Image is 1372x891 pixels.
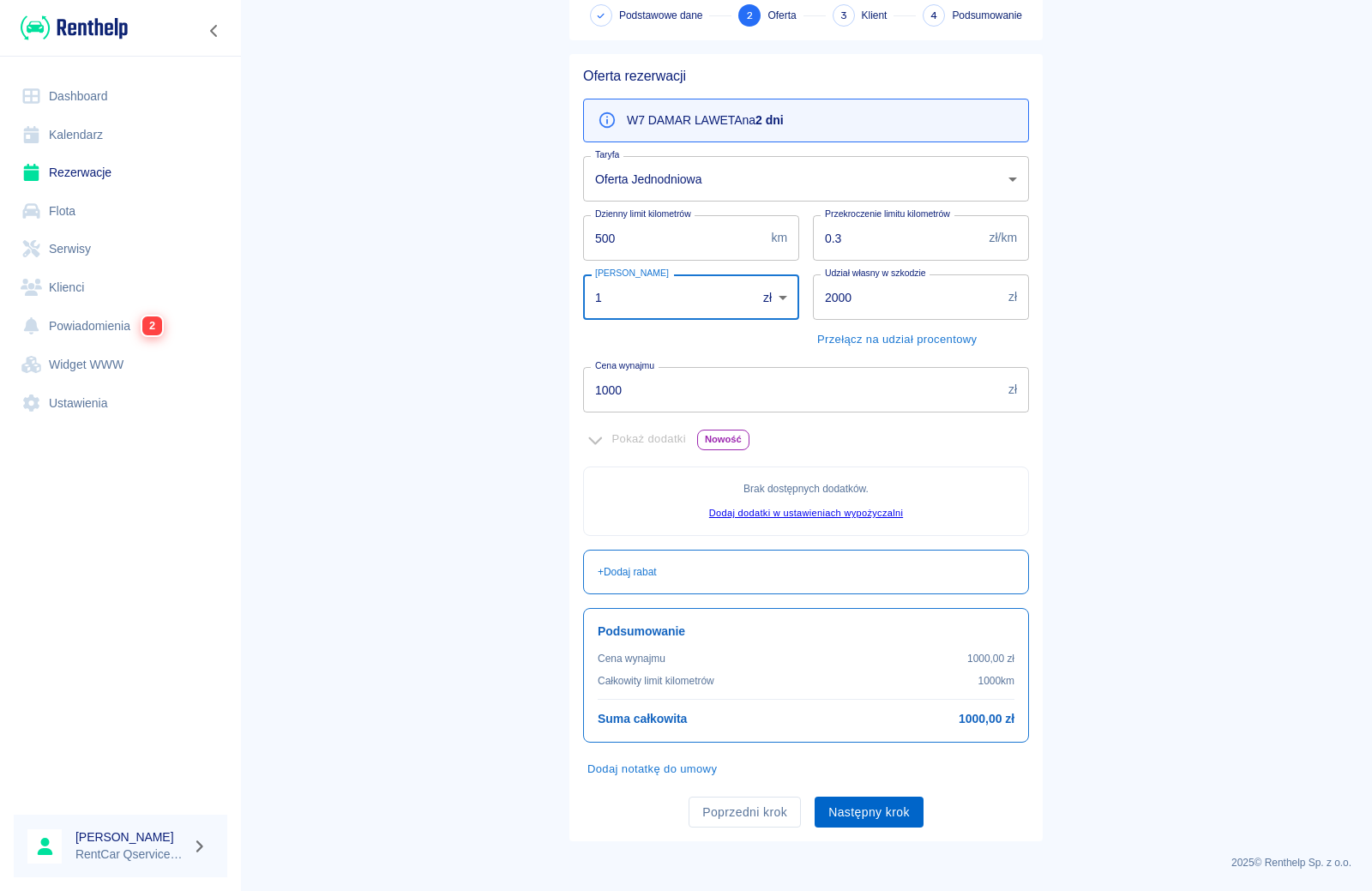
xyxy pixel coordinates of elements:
label: Dzienny limit kilometrów [595,208,691,220]
label: Cena wynajmu [595,359,654,372]
label: Udział własny w szkodzie [825,267,926,280]
p: zł/km [990,229,1017,247]
span: 2 [747,7,753,25]
button: Poprzedni krok [689,797,801,828]
button: Dodaj notatkę do umowy [583,756,721,783]
p: + Dodaj rabat [598,564,657,580]
p: 2025 © Renthelp Sp. z o.o. [261,855,1351,870]
p: W7 DAMAR LAWETA na [627,111,784,129]
p: Całkowity limit kilometrów [598,673,714,689]
p: Cena wynajmu [598,651,665,666]
span: 2 [142,316,162,335]
label: Przekroczenie limitu kilometrów [825,208,950,220]
a: Powiadomienia2 [14,306,227,346]
a: Klienci [14,268,227,307]
p: Brak dostępnych dodatków . [598,481,1014,497]
b: 2 dni [755,113,783,127]
button: Następny krok [815,797,924,828]
button: Zwiń nawigację [202,20,227,42]
span: 4 [930,7,937,25]
a: Kalendarz [14,116,227,154]
a: Dashboard [14,77,227,116]
p: 1000,00 zł [967,651,1014,666]
a: Renthelp logo [14,14,128,42]
p: RentCar Qservice Damar Parts [75,846,185,864]
span: Podsumowanie [952,8,1022,23]
label: Taryfa [595,148,619,161]
button: Przełącz na udział procentowy [813,327,981,353]
a: Dodaj dodatki w ustawieniach wypożyczalni [709,508,903,518]
p: 1000 km [978,673,1014,689]
span: 3 [840,7,847,25]
span: Oferta [767,8,796,23]
p: zł [1008,381,1017,399]
div: Oferta Jednodniowa [583,156,1029,202]
p: km [771,229,787,247]
h5: Oferta rezerwacji [583,68,1029,85]
a: Ustawienia [14,384,227,423]
h6: Suma całkowita [598,710,687,728]
p: zł [1008,288,1017,306]
img: Renthelp logo [21,14,128,42]
span: Klient [862,8,888,23]
a: Serwisy [14,230,227,268]
a: Flota [14,192,227,231]
h6: Podsumowanie [598,623,1014,641]
a: Rezerwacje [14,154,227,192]
label: [PERSON_NAME] [595,267,669,280]
span: Podstawowe dane [619,8,702,23]
span: Nowość [698,430,749,449]
div: zł [751,274,799,320]
h6: 1000,00 zł [959,710,1014,728]
a: Widget WWW [14,346,227,384]
h6: [PERSON_NAME] [75,828,185,846]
